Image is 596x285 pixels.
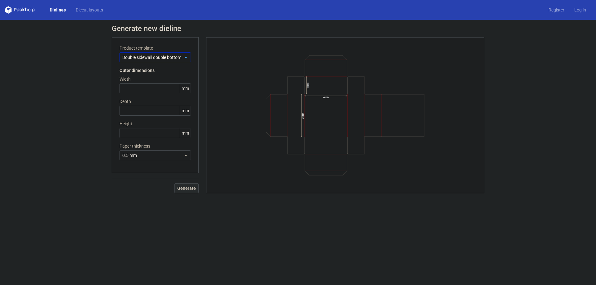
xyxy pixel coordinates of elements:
text: Height [306,82,309,89]
a: Log in [569,7,591,13]
span: 0.5 mm [122,152,183,158]
span: Double sidewall double bottom [122,54,183,60]
a: Diecut layouts [71,7,108,13]
span: mm [180,128,191,138]
a: Dielines [45,7,71,13]
label: Height [120,121,191,127]
label: Width [120,76,191,82]
h1: Generate new dieline [112,25,484,32]
span: mm [180,106,191,115]
label: Product template [120,45,191,51]
h3: Outer dimensions [120,67,191,73]
text: Width [323,96,329,99]
label: Depth [120,98,191,105]
label: Paper thickness [120,143,191,149]
text: Depth [301,113,304,119]
a: Register [544,7,569,13]
span: mm [180,84,191,93]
